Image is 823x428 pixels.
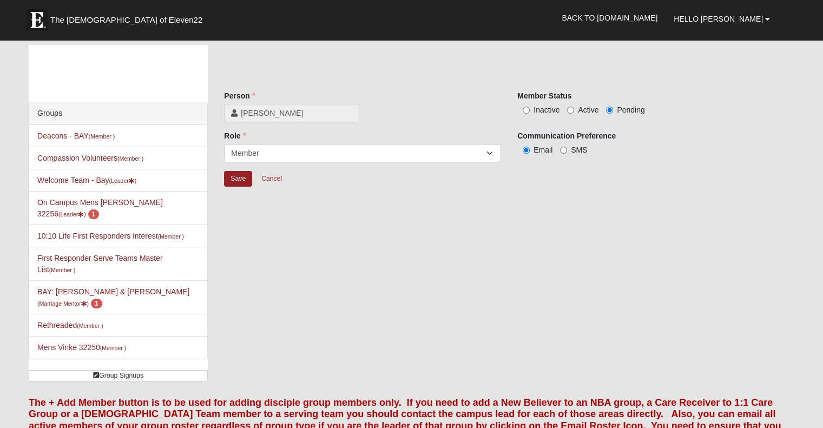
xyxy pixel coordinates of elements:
[88,209,100,219] span: number of pending members
[100,345,126,351] small: (Member )
[554,4,666,31] a: Back to [DOMAIN_NAME]
[29,370,208,381] a: Group Signups
[50,15,202,25] span: The [DEMOGRAPHIC_DATA] of Eleven22
[117,155,143,162] small: (Member )
[37,198,163,218] a: On Campus Mens [PERSON_NAME] 32256(Leader) 1
[617,106,644,114] span: Pending
[37,154,143,162] a: Compassion Volunteers(Member )
[21,4,237,31] a: The [DEMOGRAPHIC_DATA] of Eleven22
[37,176,136,185] a: Welcome Team - Bay(Leader)
[91,299,102,308] span: number of pending members
[37,321,103,330] a: Rethreaded(Member )
[37,343,126,352] a: Mens Vinke 32250(Member )
[254,170,289,187] a: Cancel
[567,107,574,114] input: Active
[109,177,137,184] small: (Leader )
[517,90,571,101] label: Member Status
[534,146,552,154] span: Email
[37,232,184,240] a: 10:10 Life First Responders Interest(Member )
[49,267,75,273] small: (Member )
[534,106,559,114] span: Inactive
[89,133,115,140] small: (Member )
[224,130,246,141] label: Role
[37,254,163,274] a: First Responder Serve Teams Master List(Member )
[224,171,252,187] input: Alt+s
[29,102,207,125] div: Groups
[77,322,103,329] small: (Member )
[58,211,86,218] small: (Leader )
[241,108,352,118] span: [PERSON_NAME]
[37,300,89,307] small: (Marriage Mentor )
[578,106,598,114] span: Active
[666,5,778,32] a: Hello [PERSON_NAME]
[517,130,616,141] label: Communication Preference
[674,15,763,23] span: Hello [PERSON_NAME]
[560,147,567,154] input: SMS
[37,131,115,140] a: Deacons - BAY(Member )
[37,287,189,307] a: BAY: [PERSON_NAME] & [PERSON_NAME](Marriage Mentor) 1
[606,107,613,114] input: Pending
[26,9,48,31] img: Eleven22 logo
[523,147,530,154] input: Email
[158,233,184,240] small: (Member )
[571,146,587,154] span: SMS
[523,107,530,114] input: Inactive
[224,90,255,101] label: Person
